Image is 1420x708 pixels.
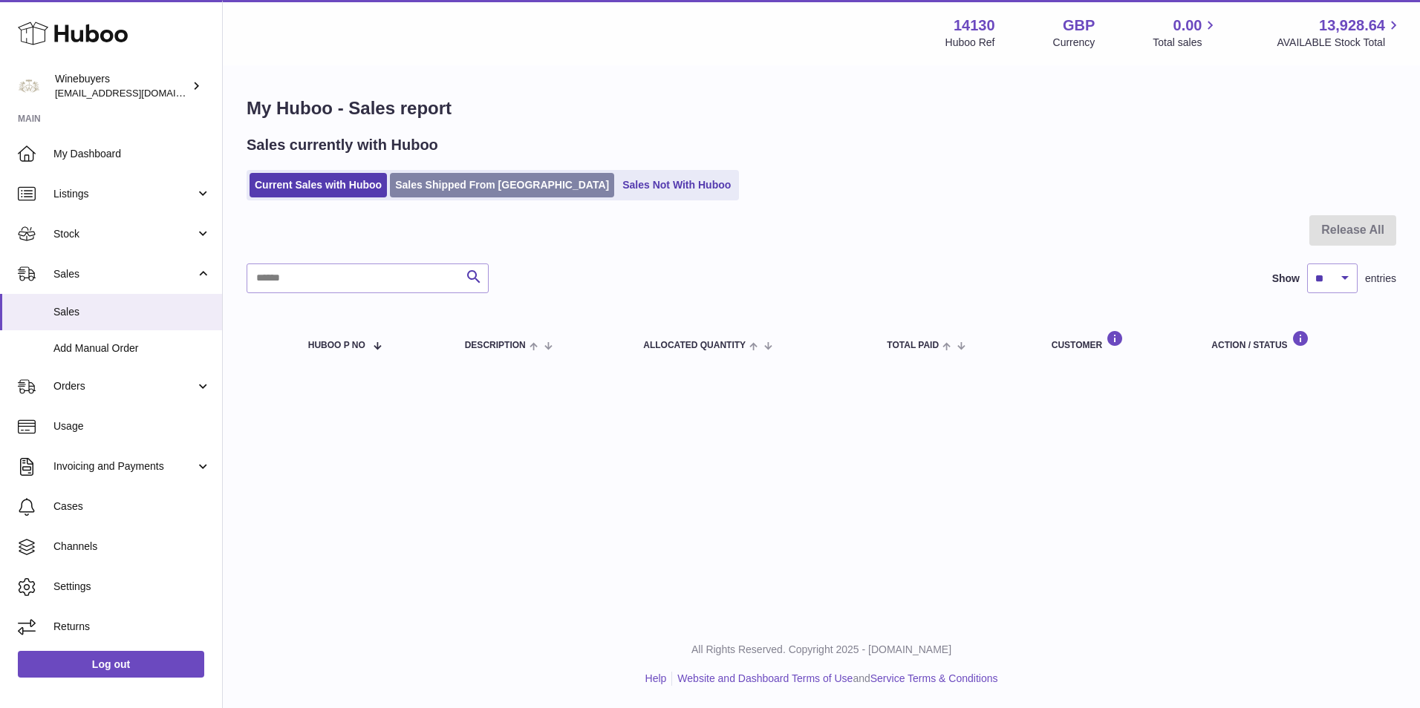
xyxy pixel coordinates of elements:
[53,341,211,355] span: Add Manual Order
[308,341,365,350] span: Huboo P no
[465,341,526,350] span: Description
[1277,36,1402,50] span: AVAILABLE Stock Total
[53,620,211,634] span: Returns
[945,36,995,50] div: Huboo Ref
[53,267,195,281] span: Sales
[18,75,40,97] img: internalAdmin-14130@internal.huboo.com
[53,379,195,393] span: Orders
[55,87,218,99] span: [EMAIL_ADDRESS][DOMAIN_NAME]
[677,672,853,684] a: Website and Dashboard Terms of Use
[53,499,211,514] span: Cases
[1153,16,1219,50] a: 0.00 Total sales
[1173,16,1202,36] span: 0.00
[1153,36,1219,50] span: Total sales
[643,341,746,350] span: ALLOCATED Quantity
[1277,16,1402,50] a: 13,928.64 AVAILABLE Stock Total
[53,580,211,594] span: Settings
[1211,330,1381,350] div: Action / Status
[53,227,195,241] span: Stock
[53,419,211,433] span: Usage
[390,173,614,197] a: Sales Shipped From [GEOGRAPHIC_DATA]
[53,540,211,554] span: Channels
[870,672,998,684] a: Service Terms & Conditions
[1063,16,1095,36] strong: GBP
[672,672,997,686] li: and
[53,147,211,161] span: My Dashboard
[645,672,667,684] a: Help
[53,305,211,319] span: Sales
[247,96,1396,120] h1: My Huboo - Sales report
[887,341,939,350] span: Total paid
[1272,272,1300,286] label: Show
[954,16,995,36] strong: 14130
[250,173,387,197] a: Current Sales with Huboo
[53,187,195,201] span: Listings
[235,643,1408,657] p: All Rights Reserved. Copyright 2025 - [DOMAIN_NAME]
[1053,36,1095,50] div: Currency
[617,173,736,197] a: Sales Not With Huboo
[18,651,204,678] a: Log out
[1319,16,1385,36] span: 13,928.64
[55,72,189,100] div: Winebuyers
[53,459,195,473] span: Invoicing and Payments
[1365,272,1396,286] span: entries
[1052,330,1182,350] div: Customer
[247,135,438,155] h2: Sales currently with Huboo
